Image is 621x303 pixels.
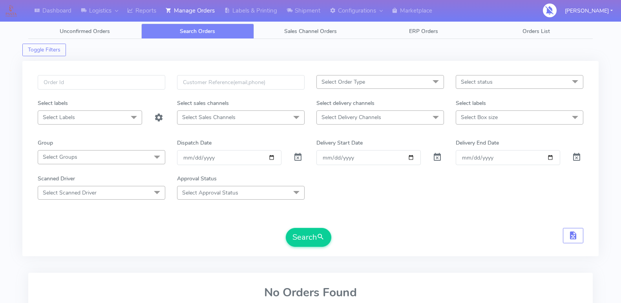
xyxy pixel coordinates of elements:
[177,99,229,107] label: Select sales channels
[321,78,365,86] span: Select Order Type
[43,153,77,161] span: Select Groups
[182,114,236,121] span: Select Sales Channels
[177,75,305,90] input: Customer Reference(email,phone)
[177,139,212,147] label: Dispatch Date
[182,189,238,196] span: Select Approval Status
[409,28,438,35] span: ERP Orders
[177,174,217,183] label: Approval Status
[321,114,381,121] span: Select Delivery Channels
[38,174,75,183] label: Scanned Driver
[461,78,493,86] span: Select status
[456,99,486,107] label: Select labels
[43,114,75,121] span: Select Labels
[38,139,53,147] label: Group
[456,139,499,147] label: Delivery End Date
[43,189,97,196] span: Select Scanned Driver
[60,28,110,35] span: Unconfirmed Orders
[286,228,331,247] button: Search
[559,3,619,19] button: [PERSON_NAME]
[22,44,66,56] button: Toggle Filters
[180,28,215,35] span: Search Orders
[38,99,68,107] label: Select labels
[316,99,374,107] label: Select delivery channels
[38,286,583,299] h2: No Orders Found
[316,139,363,147] label: Delivery Start Date
[284,28,337,35] span: Sales Channel Orders
[38,75,165,90] input: Order Id
[461,114,498,121] span: Select Box size
[28,24,593,39] ul: Tabs
[522,28,550,35] span: Orders List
